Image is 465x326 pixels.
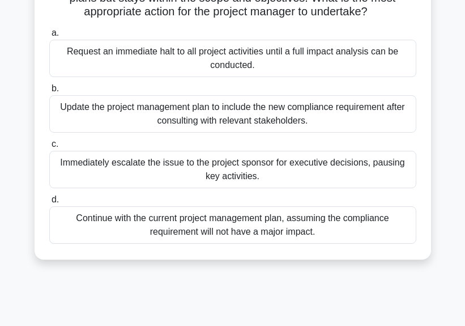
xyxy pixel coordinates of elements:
span: a. [52,28,59,37]
span: d. [52,194,59,204]
span: b. [52,83,59,93]
div: Immediately escalate the issue to the project sponsor for executive decisions, pausing key activi... [49,151,416,188]
div: Request an immediate halt to all project activities until a full impact analysis can be conducted. [49,40,416,77]
div: Update the project management plan to include the new compliance requirement after consulting wit... [49,95,416,133]
span: c. [52,139,58,149]
div: Continue with the current project management plan, assuming the compliance requirement will not h... [49,206,416,244]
